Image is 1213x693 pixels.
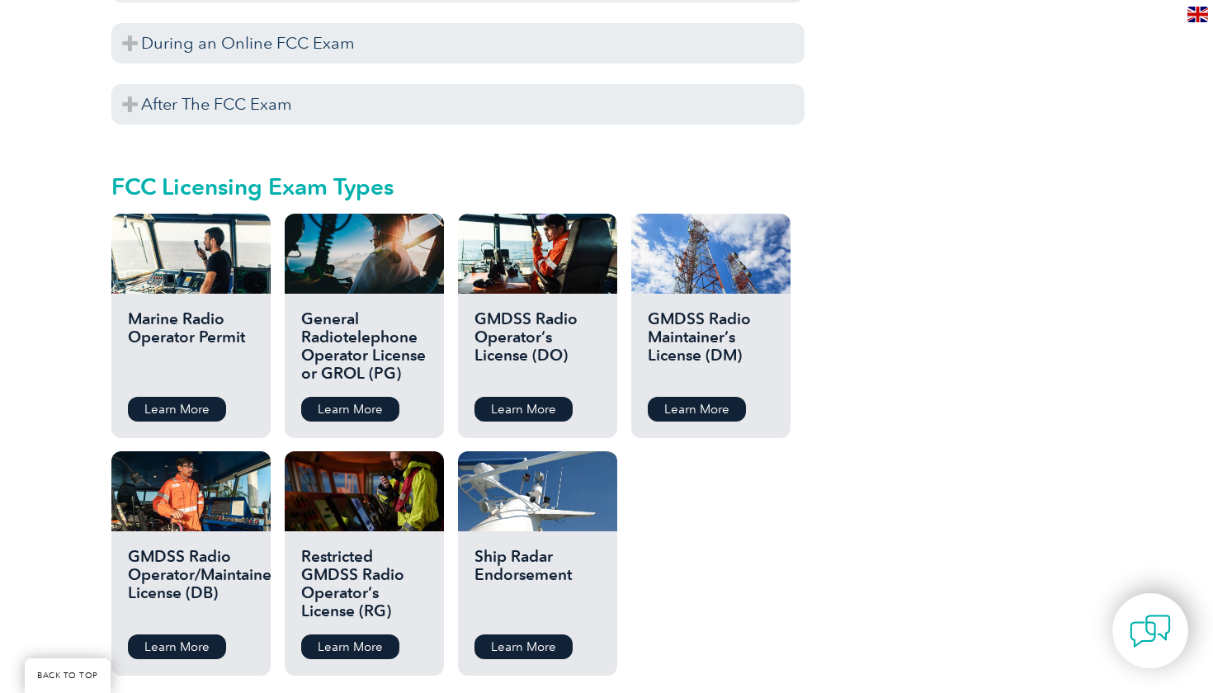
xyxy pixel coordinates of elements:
h2: General Radiotelephone Operator License or GROL (PG) [301,310,427,384]
h2: GMDSS Radio Operator’s License (DO) [474,310,601,384]
a: Learn More [474,634,573,659]
a: Learn More [648,397,746,422]
img: contact-chat.png [1130,610,1171,652]
h2: FCC Licensing Exam Types [111,173,805,200]
a: Learn More [474,397,573,422]
h2: GMDSS Radio Operator/Maintainer License (DB) [128,548,254,622]
h2: Marine Radio Operator Permit [128,310,254,384]
a: Learn More [301,634,399,659]
h2: GMDSS Radio Maintainer’s License (DM) [648,310,774,384]
h2: Ship Radar Endorsement [474,548,601,622]
h3: After The FCC Exam [111,84,805,125]
img: en [1187,7,1208,22]
a: Learn More [128,397,226,422]
a: BACK TO TOP [25,658,111,693]
a: Learn More [301,397,399,422]
h2: Restricted GMDSS Radio Operator’s License (RG) [301,548,427,622]
h3: During an Online FCC Exam [111,23,805,64]
a: Learn More [128,634,226,659]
